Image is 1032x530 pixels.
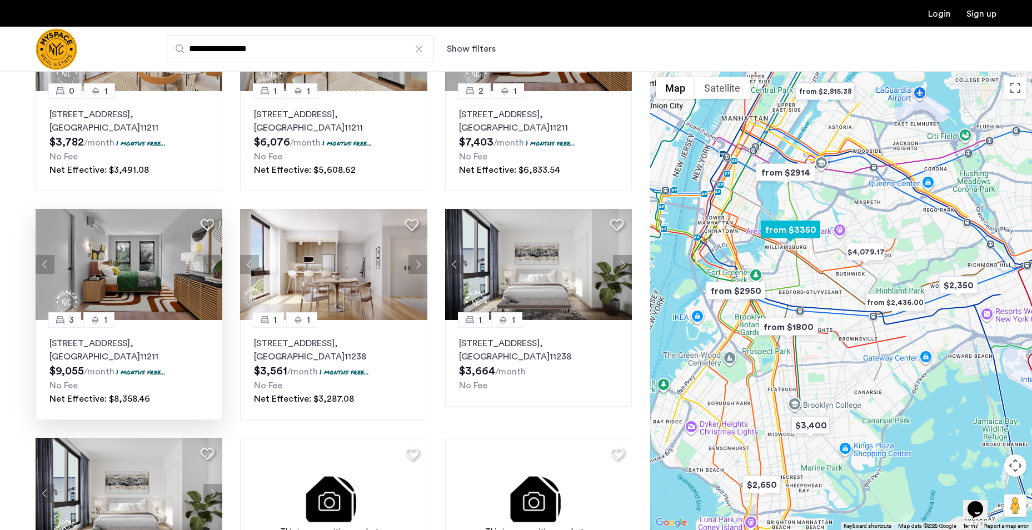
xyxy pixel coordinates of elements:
[69,84,74,98] span: 0
[512,313,515,327] span: 1
[36,484,54,503] button: Previous apartment
[459,166,560,174] span: Net Effective: $6,833.54
[36,91,222,191] a: 01[STREET_ADDRESS], [GEOGRAPHIC_DATA]112111 months free...No FeeNet Effective: $3,491.08
[445,255,464,274] button: Previous apartment
[861,290,929,315] div: from $2,436.00
[1004,454,1026,477] button: Map camera controls
[49,166,149,174] span: Net Effective: $3,491.08
[254,108,413,134] p: [STREET_ADDRESS] 11211
[493,138,524,147] sub: /month
[84,138,114,147] sub: /month
[273,313,277,327] span: 1
[701,278,770,303] div: from $2950
[445,209,632,320] img: 1995_638575283973814116.png
[842,239,889,264] div: $4,079.17
[254,337,413,363] p: [STREET_ADDRESS] 11238
[69,313,74,327] span: 3
[104,84,108,98] span: 1
[445,320,632,407] a: 11[STREET_ADDRESS], [GEOGRAPHIC_DATA]11238No Fee
[787,413,834,438] div: $3,400
[656,77,695,99] button: Show street map
[445,91,632,191] a: 21[STREET_ADDRESS], [GEOGRAPHIC_DATA]112111 months free...No FeeNet Effective: $6,833.54
[963,486,999,519] iframe: chat widget
[459,108,618,134] p: [STREET_ADDRESS] 11211
[36,28,77,70] img: logo
[408,255,427,274] button: Next apartment
[459,366,495,377] span: $3,664
[49,366,84,377] span: $9,055
[116,367,166,377] p: 1 months free...
[36,209,223,320] img: 1995_638575268748782803.jpeg
[167,36,433,62] input: Apartment Search
[49,152,78,161] span: No Fee
[104,313,107,327] span: 1
[322,138,372,148] p: 1 months free...
[36,320,222,420] a: 31[STREET_ADDRESS], [GEOGRAPHIC_DATA]112111 months free...No FeeNet Effective: $8,358.46
[254,381,282,390] span: No Fee
[966,9,996,18] a: Registration
[459,337,618,363] p: [STREET_ADDRESS] 11238
[459,381,487,390] span: No Fee
[459,152,487,161] span: No Fee
[791,79,859,104] div: from $2,815.38
[447,42,496,56] button: Show or hide filters
[287,367,318,376] sub: /month
[254,137,290,148] span: $6,076
[459,137,493,148] span: $7,403
[49,337,208,363] p: [STREET_ADDRESS] 11211
[240,91,427,191] a: 11[STREET_ADDRESS], [GEOGRAPHIC_DATA]112111 months free...No FeeNet Effective: $5,608.62
[738,472,785,497] div: $2,650
[320,367,369,377] p: 1 months free...
[754,314,822,339] div: from $1800
[935,273,982,298] div: $2,350
[49,394,150,403] span: Net Effective: $8,358.46
[653,516,690,530] img: Google
[240,209,427,320] img: 1995_638575283971134656.png
[240,320,427,420] a: 11[STREET_ADDRESS], [GEOGRAPHIC_DATA]112381 months free...No FeeNet Effective: $3,287.08
[49,381,78,390] span: No Fee
[49,137,84,148] span: $3,782
[290,138,321,147] sub: /month
[307,84,310,98] span: 1
[203,484,222,503] button: Next apartment
[203,255,222,274] button: Next apartment
[36,28,77,70] a: Cazamio Logo
[240,255,259,274] button: Previous apartment
[844,522,891,530] button: Keyboard shortcuts
[84,367,114,376] sub: /month
[928,9,951,18] a: Login
[963,522,978,530] a: Terms (opens in new tab)
[756,217,825,242] div: from $3350
[613,255,632,274] button: Next apartment
[695,77,750,99] button: Show satellite imagery
[513,84,517,98] span: 1
[478,84,483,98] span: 2
[307,313,310,327] span: 1
[495,367,526,376] sub: /month
[984,522,1029,530] a: Report a map error
[49,108,208,134] p: [STREET_ADDRESS] 11211
[254,394,354,403] span: Net Effective: $3,287.08
[751,160,820,185] div: from $2914
[653,516,690,530] a: Open this area in Google Maps (opens a new window)
[36,255,54,274] button: Previous apartment
[254,152,282,161] span: No Fee
[254,366,287,377] span: $3,561
[526,138,575,148] p: 1 months free...
[1004,77,1026,99] button: Toggle fullscreen view
[254,166,356,174] span: Net Effective: $5,608.62
[116,138,166,148] p: 1 months free...
[478,313,482,327] span: 1
[1004,494,1026,517] button: Drag Pegman onto the map to open Street View
[898,523,956,529] span: Map data ©2025 Google
[273,84,277,98] span: 1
